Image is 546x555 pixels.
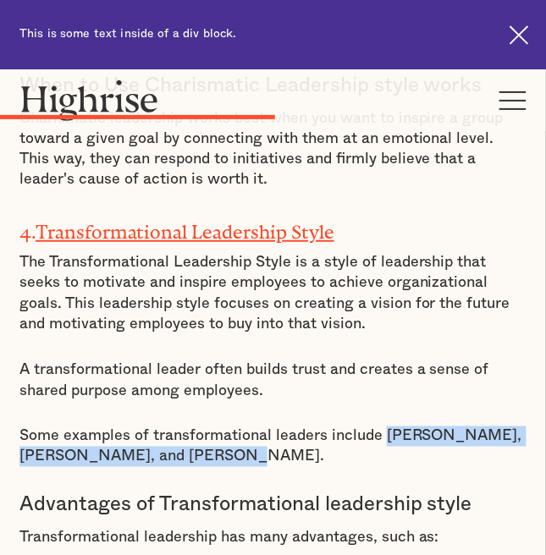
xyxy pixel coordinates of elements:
[19,426,527,468] p: Some examples of transformational leaders include [PERSON_NAME], [PERSON_NAME], and [PERSON_NAME].
[19,108,527,190] p: Charismatic leadership works best when you want to inspire a group toward a given goal by connect...
[36,222,334,234] a: Transformational Leadership Style
[19,528,527,548] p: Transformational leadership has many advantages, such as:
[510,25,529,45] img: Cross icon
[19,216,527,240] h2: 4.
[19,360,527,401] p: A transformational leader often builds trust and creates a sense of shared purpose among employees.
[19,492,527,518] h3: Advantages of Transformational leadership style
[19,80,159,121] img: Highrise logo
[19,252,527,334] p: The Transformational Leadership Style is a style of leadership that seeks to motivate and inspire...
